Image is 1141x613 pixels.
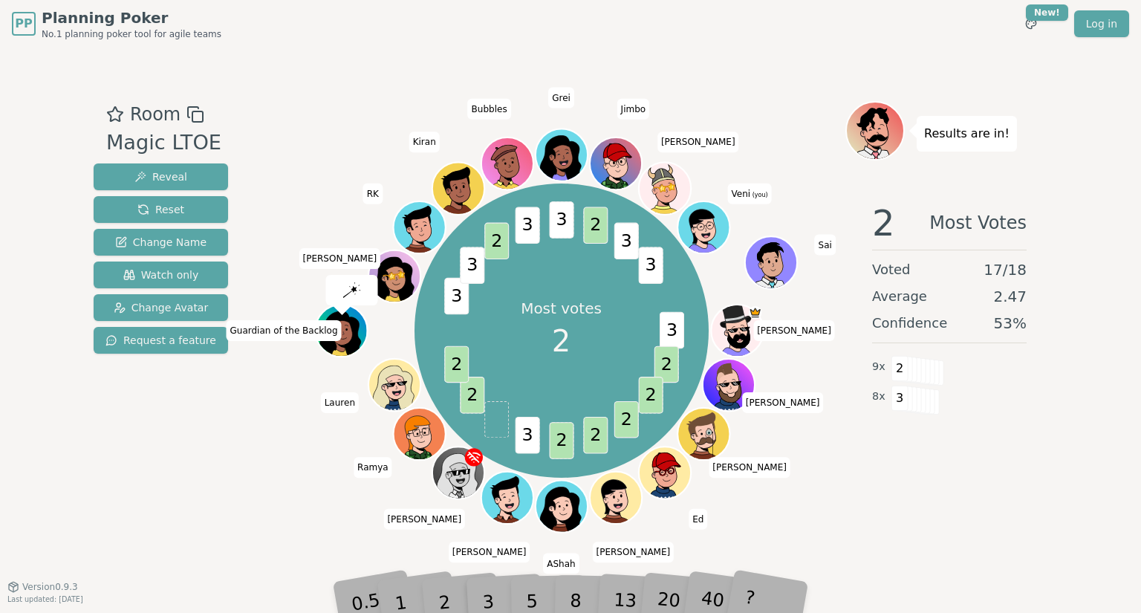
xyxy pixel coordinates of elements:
[993,286,1027,307] span: 2.47
[552,319,570,363] span: 2
[1018,10,1044,37] button: New!
[748,306,761,320] span: Tim is the host
[728,183,772,204] span: Click to change your name
[891,386,908,411] span: 3
[137,202,184,217] span: Reset
[891,356,908,381] span: 2
[1074,10,1129,37] a: Log in
[614,401,638,438] span: 2
[468,98,511,119] span: Click to change your name
[342,282,360,297] img: reveal
[929,205,1027,241] span: Most Votes
[549,201,573,239] span: 3
[548,87,574,108] span: Click to change your name
[115,235,207,250] span: Change Name
[657,132,739,152] span: Click to change your name
[7,581,78,593] button: Version0.9.3
[409,132,440,152] span: Click to change your name
[106,101,124,128] button: Add as favourite
[383,508,465,529] span: Click to change your name
[994,313,1027,334] span: 53 %
[94,196,228,223] button: Reset
[1026,4,1068,21] div: New!
[660,312,684,349] span: 3
[638,247,663,284] span: 3
[299,248,381,269] span: Click to change your name
[42,28,221,40] span: No.1 planning poker tool for agile teams
[460,247,484,284] span: 3
[134,169,187,184] span: Reveal
[94,262,228,288] button: Watch only
[7,595,83,603] span: Last updated: [DATE]
[15,15,32,33] span: PP
[94,229,228,256] button: Change Name
[123,267,199,282] span: Watch only
[363,183,383,204] span: Click to change your name
[12,7,221,40] a: PPPlanning PokerNo.1 planning poker tool for agile teams
[872,205,895,241] span: 2
[872,259,911,280] span: Voted
[106,128,221,158] div: Magic LTOE
[654,346,678,383] span: 2
[614,223,638,260] span: 3
[742,392,824,412] span: Click to change your name
[444,346,469,383] span: 2
[549,422,573,459] span: 2
[872,286,927,307] span: Average
[750,191,767,198] span: (you)
[22,581,78,593] span: Version 0.9.3
[583,417,608,454] span: 2
[94,163,228,190] button: Reveal
[583,207,608,244] span: 2
[94,327,228,354] button: Request a feature
[105,333,216,348] span: Request a feature
[709,457,790,478] span: Click to change your name
[114,300,209,315] span: Change Avatar
[924,123,1010,144] p: Results are in!
[321,392,359,412] span: Click to change your name
[617,98,650,119] span: Click to change your name
[679,202,728,251] button: Click to change your avatar
[638,377,663,414] span: 2
[872,359,885,375] span: 9 x
[130,101,181,128] span: Room
[872,313,947,334] span: Confidence
[515,417,539,454] span: 3
[593,542,674,562] span: Click to change your name
[42,7,221,28] span: Planning Poker
[521,298,602,319] p: Most votes
[460,377,484,414] span: 2
[515,207,539,244] span: 3
[94,294,228,321] button: Change Avatar
[484,223,509,260] span: 2
[872,389,885,405] span: 8 x
[815,234,836,255] span: Click to change your name
[689,508,707,529] span: Click to change your name
[226,320,341,341] span: Click to change your name
[444,278,469,315] span: 3
[449,542,530,562] span: Click to change your name
[753,320,835,341] span: Click to change your name
[354,457,392,478] span: Click to change your name
[984,259,1027,280] span: 17 / 18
